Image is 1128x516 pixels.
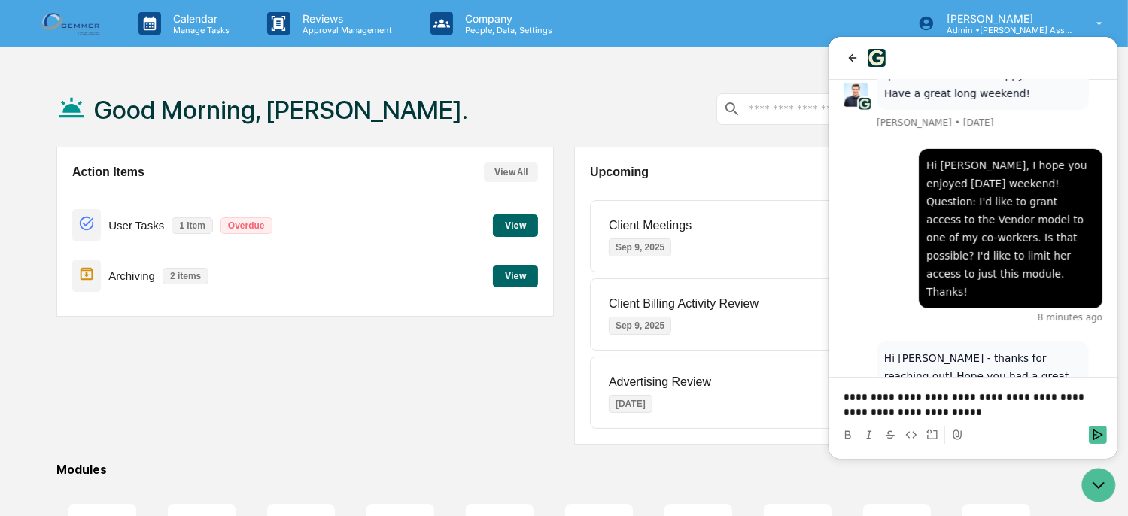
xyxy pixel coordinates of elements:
[72,165,144,179] h2: Action Items
[56,463,1072,477] div: Modules
[98,120,266,264] div: Hi [PERSON_NAME], I hope you enjoyed [DATE] weekend! Question: I'd like to grant access to the Ve...
[609,395,652,413] p: [DATE]
[609,317,671,335] p: Sep 9, 2025
[493,217,538,232] a: View
[161,12,237,25] p: Calendar
[290,12,400,25] p: Reviews
[1080,466,1120,507] iframe: Open customer support
[172,217,213,234] p: 1 item
[829,37,1117,459] iframe: Customer support window
[56,312,253,511] p: Hi [PERSON_NAME] - thanks for reaching out! Hope you had a great holiday weekend. Yes, that is po...
[36,8,108,38] img: logo
[30,61,42,73] img: 1746055101610-c473b297-6a78-478c-a979-82029cc54cd1
[609,375,711,389] p: Advertising Review
[94,95,468,125] h1: Good Morning, [PERSON_NAME].
[453,12,560,25] p: Company
[15,46,39,70] img: Jack Rasmussen
[609,297,759,311] p: Client Billing Activity Review
[493,268,538,282] a: View
[453,25,560,35] p: People, Data, Settings
[935,25,1075,35] p: Admin • [PERSON_NAME] Asset Management
[126,80,132,92] span: •
[135,80,166,92] span: [DATE]
[609,238,671,256] p: Sep 9, 2025
[48,80,123,92] span: [PERSON_NAME]
[484,162,538,182] button: View All
[493,265,538,287] button: View
[290,25,400,35] p: Approval Management
[935,12,1075,25] p: [PERSON_NAME]
[220,217,272,234] p: Overdue
[108,219,164,232] p: User Tasks
[609,219,692,232] p: Client Meetings
[260,389,278,407] button: Send
[161,25,237,35] p: Manage Tasks
[108,269,155,282] p: Archiving
[590,165,649,179] h2: Upcoming
[209,275,274,287] span: 8 minutes ago
[163,268,208,284] p: 2 items
[493,214,538,237] button: View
